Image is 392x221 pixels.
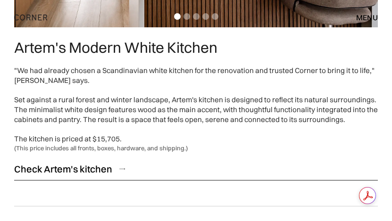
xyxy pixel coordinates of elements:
[14,39,378,57] h2: Artem's Modern White Kitchen
[14,66,378,144] div: "We had already chosen a Scandinavian white kitchen for the renovation and trusted Corner to brin...
[347,9,378,25] div: menu
[14,144,378,153] div: (This price includes all fronts, boxes, hardware, and shipping.)
[14,157,378,180] a: Check Artem's kitchen
[14,11,47,24] a: home
[14,163,112,175] div: Check Artem's kitchen
[356,14,378,21] div: menu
